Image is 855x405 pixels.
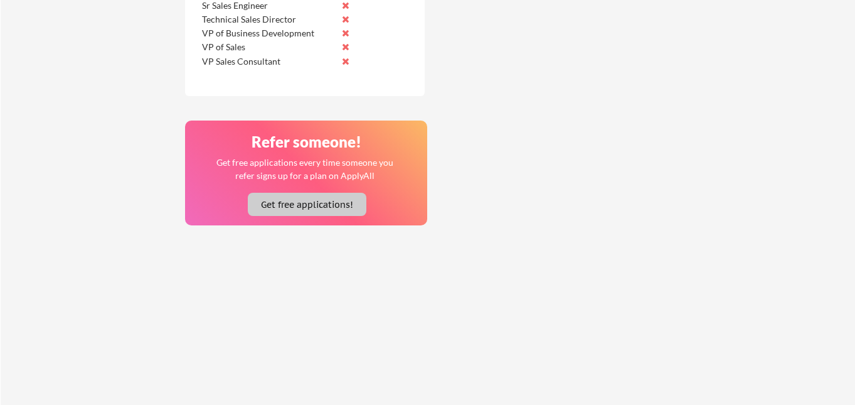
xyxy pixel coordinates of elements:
div: VP of Business Development [202,27,334,40]
button: Get free applications! [248,193,366,216]
div: VP of Sales [202,41,334,53]
div: Technical Sales Director [202,13,334,26]
div: Get free applications every time someone you refer signs up for a plan on ApplyAll [216,156,395,182]
div: VP Sales Consultant [202,55,334,68]
div: Refer someone! [190,134,423,149]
